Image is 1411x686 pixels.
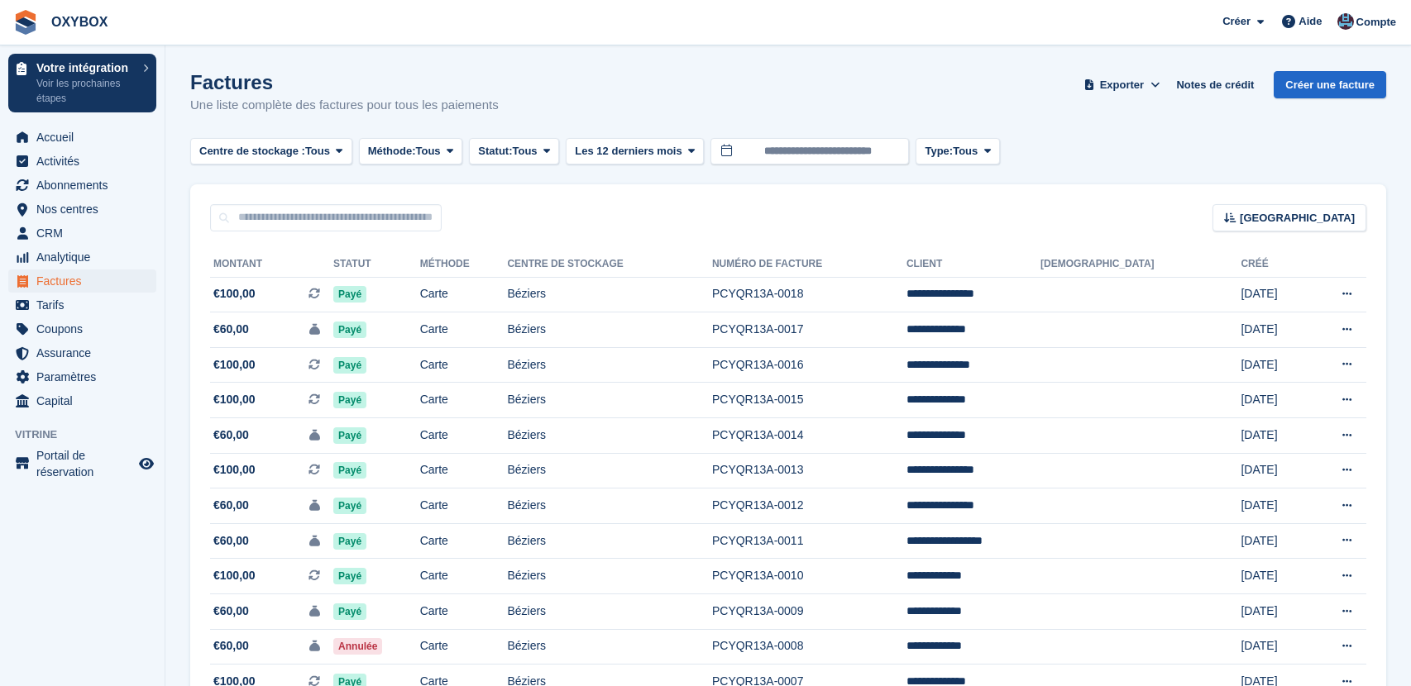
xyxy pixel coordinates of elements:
[1169,71,1260,98] a: Notes de crédit
[213,321,249,338] span: €60,00
[8,150,156,173] a: menu
[8,54,156,112] a: Votre intégration Voir les prochaines étapes
[368,143,416,160] span: Méthode:
[199,143,305,160] span: Centre de stockage :
[712,523,906,559] td: PCYQR13A-0011
[712,418,906,454] td: PCYQR13A-0014
[36,174,136,197] span: Abonnements
[213,497,249,514] span: €60,00
[420,277,508,312] td: Carte
[36,269,136,293] span: Factures
[213,532,249,550] span: €60,00
[469,138,559,165] button: Statut: Tous
[507,629,712,665] td: Béziers
[8,222,156,245] a: menu
[333,638,382,655] span: Annulée
[916,138,1000,165] button: Type: Tous
[36,126,136,149] span: Accueil
[507,251,712,278] th: Centre de stockage
[566,138,704,165] button: Les 12 derniers mois
[1241,251,1305,278] th: Créé
[507,523,712,559] td: Béziers
[213,356,256,374] span: €100,00
[507,277,712,312] td: Béziers
[8,365,156,388] a: menu
[1274,71,1386,98] a: Créer une facture
[333,286,366,303] span: Payé
[213,461,256,479] span: €100,00
[1356,14,1396,31] span: Compte
[712,453,906,488] td: PCYQR13A-0013
[507,312,712,348] td: Béziers
[1241,594,1305,630] td: [DATE]
[213,567,256,584] span: €100,00
[36,293,136,317] span: Tarifs
[420,523,508,559] td: Carte
[8,389,156,412] a: menu
[420,347,508,383] td: Carte
[507,594,712,630] td: Béziers
[906,251,1040,278] th: Client
[8,447,156,480] a: menu
[213,603,249,620] span: €60,00
[712,277,906,312] td: PCYQR13A-0018
[712,594,906,630] td: PCYQR13A-0009
[8,198,156,221] a: menu
[15,426,165,443] span: Vitrine
[8,341,156,364] a: menu
[712,383,906,418] td: PCYQR13A-0015
[712,488,906,524] td: PCYQR13A-0012
[190,138,352,165] button: Centre de stockage : Tous
[8,174,156,197] a: menu
[8,245,156,269] a: menu
[333,603,366,620] span: Payé
[712,312,906,348] td: PCYQR13A-0017
[507,347,712,383] td: Béziers
[1241,418,1305,454] td: [DATE]
[190,71,499,93] h1: Factures
[420,488,508,524] td: Carte
[305,143,330,160] span: Tous
[420,418,508,454] td: Carte
[8,269,156,293] a: menu
[36,317,136,341] span: Coupons
[13,10,38,35] img: stora-icon-8386f47178a22dfd0bd8f6a31ec36ba5ce8667c1dd55bd0f319d3a0aa187defe.svg
[416,143,441,160] span: Tous
[1299,13,1322,30] span: Aide
[420,251,508,278] th: Méthode
[213,391,256,408] span: €100,00
[45,8,114,36] a: OXYBOX
[507,488,712,524] td: Béziers
[333,427,366,444] span: Payé
[136,454,156,474] a: Boutique d'aperçu
[36,245,136,269] span: Analytique
[36,76,135,106] p: Voir les prochaines étapes
[359,138,463,165] button: Méthode: Tous
[36,365,136,388] span: Paramètres
[712,347,906,383] td: PCYQR13A-0016
[333,498,366,514] span: Payé
[1080,71,1163,98] button: Exporter
[333,322,366,338] span: Payé
[1100,77,1144,93] span: Exporter
[1337,13,1354,30] img: Oriana Devaux
[420,312,508,348] td: Carte
[1241,347,1305,383] td: [DATE]
[507,453,712,488] td: Béziers
[1241,383,1305,418] td: [DATE]
[210,251,333,278] th: Montant
[36,341,136,364] span: Assurance
[333,357,366,374] span: Payé
[8,317,156,341] a: menu
[190,96,499,115] p: Une liste complète des factures pour tous les paiements
[1241,312,1305,348] td: [DATE]
[712,251,906,278] th: Numéro de facture
[420,559,508,594] td: Carte
[8,293,156,317] a: menu
[1241,488,1305,524] td: [DATE]
[925,143,953,160] span: Type:
[1240,210,1355,226] span: [GEOGRAPHIC_DATA]
[420,594,508,630] td: Carte
[507,383,712,418] td: Béziers
[333,251,420,278] th: Statut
